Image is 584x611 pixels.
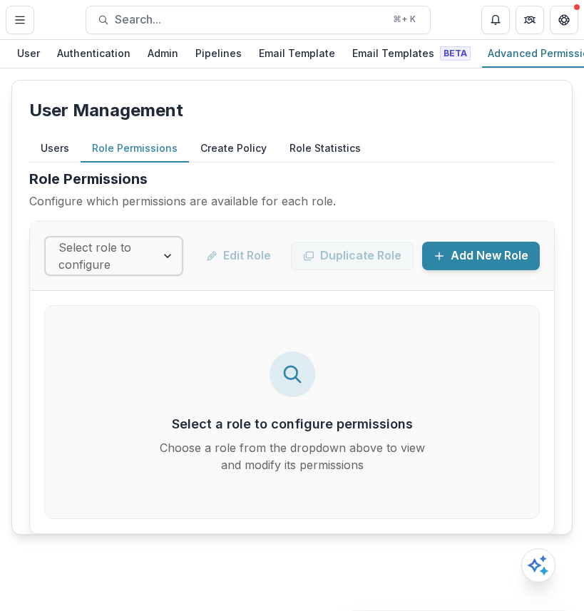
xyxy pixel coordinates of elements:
[11,40,46,68] a: User
[11,43,46,63] div: User
[481,6,510,34] button: Notifications
[253,43,341,63] div: Email Template
[347,40,476,68] a: Email Templates Beta
[422,242,540,270] button: Add New Role
[29,168,555,190] h2: Role Permissions
[253,40,341,68] a: Email Template
[278,135,372,163] button: Role Statistics
[291,242,414,270] button: Duplicate Role
[58,239,143,273] div: Select role to configure
[142,43,184,63] div: Admin
[347,43,476,63] div: Email Templates
[190,43,247,63] div: Pipelines
[440,46,471,61] span: Beta
[195,242,282,270] button: Edit Role
[172,414,413,433] p: Select a role to configure permissions
[390,11,419,27] div: ⌘ + K
[29,192,555,210] p: Configure which permissions are available for each role.
[516,6,544,34] button: Partners
[81,135,189,163] button: Role Permissions
[150,439,435,473] p: Choose a role from the dropdown above to view and modify its permissions
[51,43,136,63] div: Authentication
[142,40,184,68] a: Admin
[86,6,431,34] button: Search...
[29,135,81,163] button: Users
[550,6,578,34] button: Get Help
[29,98,555,123] p: User Management
[115,13,384,26] span: Search...
[190,40,247,68] a: Pipelines
[51,40,136,68] a: Authentication
[6,6,34,34] button: Toggle Menu
[521,548,555,582] button: Open AI Assistant
[189,135,278,163] button: Create Policy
